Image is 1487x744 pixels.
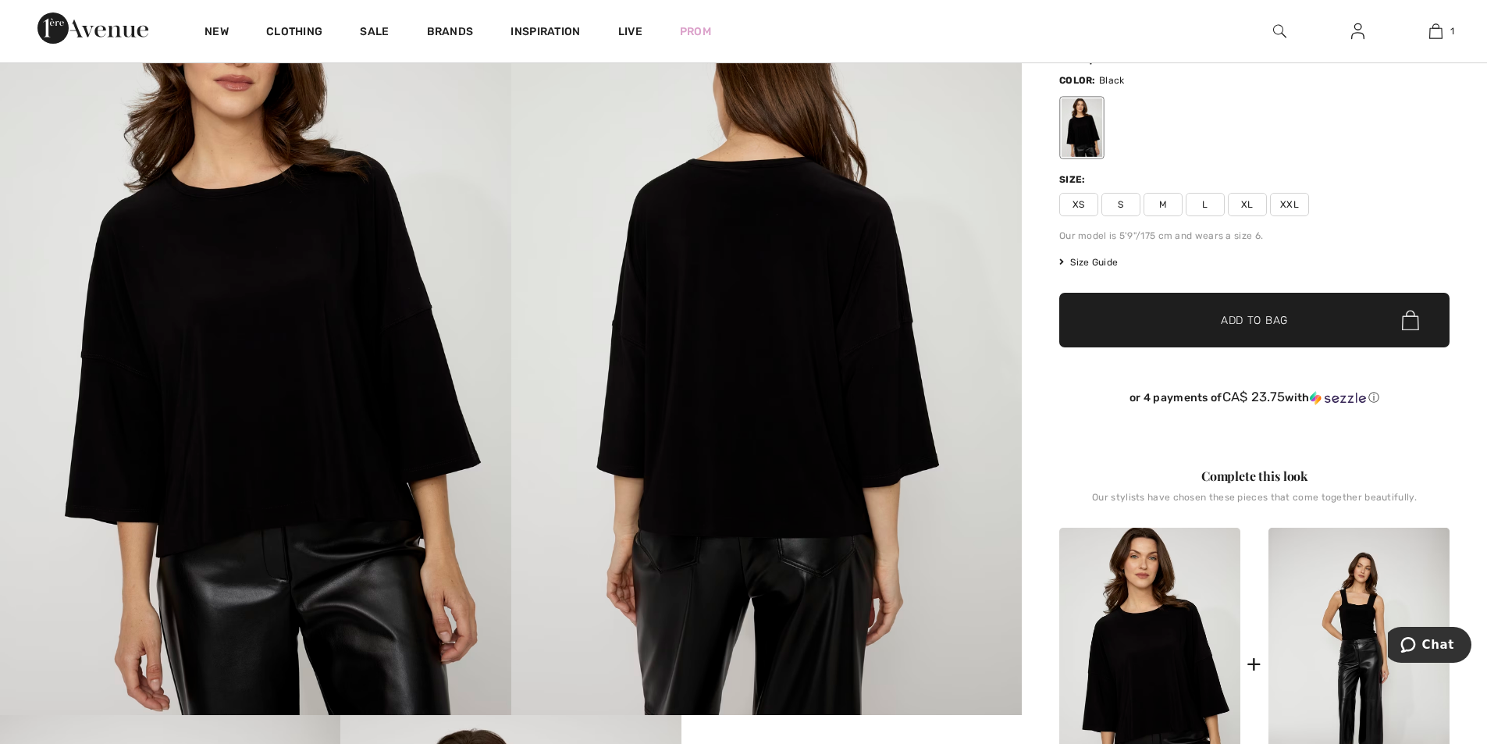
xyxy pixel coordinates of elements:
div: or 4 payments of with [1059,390,1450,405]
span: Size Guide [1059,255,1118,269]
span: S [1101,193,1140,216]
span: Black [1099,75,1125,86]
div: or 4 payments ofCA$ 23.75withSezzle Click to learn more about Sezzle [1059,390,1450,411]
span: L [1186,193,1225,216]
a: Prom [680,23,711,40]
img: Bag.svg [1402,310,1419,330]
iframe: Opens a widget where you can chat to one of our agents [1388,627,1471,666]
button: Add to Bag [1059,293,1450,347]
div: Complete this look [1059,467,1450,486]
a: Sale [360,25,389,41]
img: My Bag [1429,22,1443,41]
img: 1ère Avenue [37,12,148,44]
span: 1 [1450,24,1454,38]
div: Our stylists have chosen these pieces that come together beautifully. [1059,492,1450,515]
span: XL [1228,193,1267,216]
div: Black [1062,98,1102,157]
span: CA$ 23.75 [1222,389,1286,404]
span: Inspiration [510,25,580,41]
a: Brands [427,25,474,41]
img: Sezzle [1310,391,1366,405]
img: My Info [1351,22,1364,41]
a: New [205,25,229,41]
div: Our model is 5'9"/175 cm and wears a size 6. [1059,229,1450,243]
span: Add to Bag [1221,312,1288,329]
a: Clothing [266,25,322,41]
a: Sign In [1339,22,1377,41]
span: XXL [1270,193,1309,216]
div: Size: [1059,173,1089,187]
img: search the website [1273,22,1286,41]
div: + [1247,646,1261,682]
a: 1 [1397,22,1474,41]
span: M [1144,193,1183,216]
span: XS [1059,193,1098,216]
a: Live [618,23,642,40]
span: Color: [1059,75,1096,86]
